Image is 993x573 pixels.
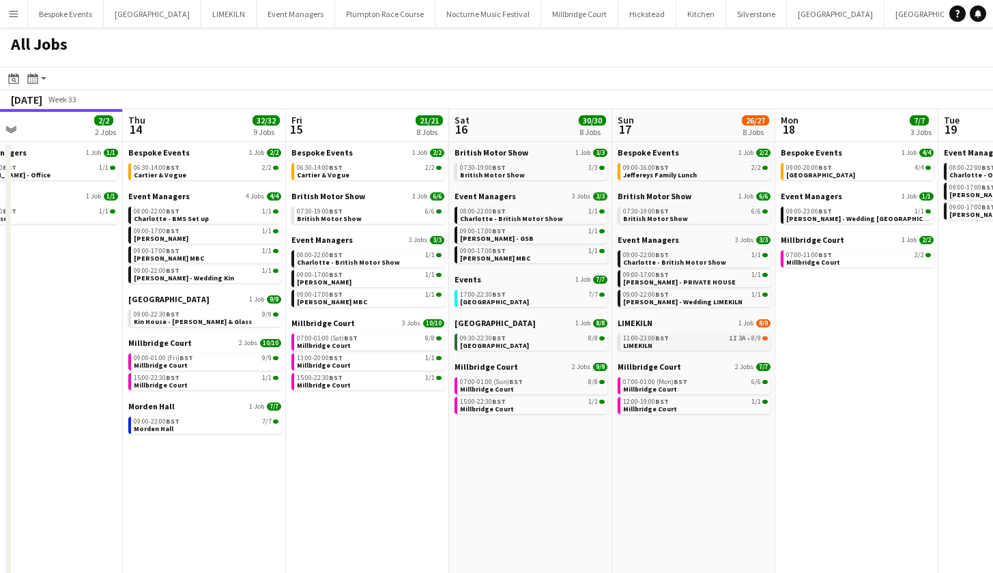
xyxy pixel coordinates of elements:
[297,353,442,369] a: 13:00-20:00BST1/1Millbridge Court
[134,163,278,179] a: 06:30-14:00BST2/2Cartier & Vogue
[756,319,771,327] span: 8/9
[134,226,278,242] a: 09:00-17:00BST1/1[PERSON_NAME]
[623,207,768,222] a: 07:30-19:00BST6/6British Motor Show
[128,338,192,348] span: Millbridge Court
[267,192,281,201] span: 4/4
[756,236,771,244] span: 3/3
[412,192,427,201] span: 1 Job
[618,362,681,372] span: Millbridge Court
[425,208,435,215] span: 6/6
[262,267,272,274] span: 1/1
[291,235,444,318] div: Event Managers3 Jobs3/308:00-22:00BST1/1Charlotte - British Motor Show09:00-17:00BST1/1[PERSON_NA...
[735,236,753,244] span: 3 Jobs
[575,149,590,157] span: 1 Job
[455,191,607,201] a: Event Managers3 Jobs3/3
[460,334,605,349] a: 09:30-22:30BST8/8[GEOGRAPHIC_DATA]
[455,362,607,417] div: Millbridge Court2 Jobs9/907:00-01:00 (Sun)BST8/8Millbridge Court15:00-22:30BST1/1Millbridge Court
[297,374,343,381] span: 15:00-22:30
[134,355,193,362] span: 09:00-01:00 (Fri)
[781,191,934,235] div: Event Managers1 Job1/109:00-23:00BST1/1[PERSON_NAME] - Wedding [GEOGRAPHIC_DATA]
[460,254,530,263] span: Molly MBC
[344,334,358,342] span: BST
[460,341,529,350] span: Micklefield Hall
[166,246,179,255] span: BST
[257,1,335,27] button: Event Managers
[425,271,435,278] span: 1/1
[297,171,349,179] span: Cartier & Vogue
[919,149,934,157] span: 4/4
[655,270,669,279] span: BST
[262,355,272,362] span: 9/9
[915,252,924,259] span: 2/2
[618,235,771,245] a: Event Managers3 Jobs3/3
[425,252,435,259] span: 1/1
[756,363,771,371] span: 7/7
[262,311,272,318] span: 9/9
[297,355,343,362] span: 13:00-20:00
[618,147,679,158] span: Bespoke Events
[297,208,343,215] span: 07:30-19:00
[902,149,917,157] span: 1 Job
[623,297,743,306] span: Gina - Wedding LIMEKILN
[781,191,842,201] span: Event Managers
[297,271,343,278] span: 09:00-17:00
[492,246,506,255] span: BST
[572,363,590,371] span: 2 Jobs
[166,226,179,235] span: BST
[786,258,840,267] span: Millbridge Court
[134,266,278,282] a: 09:00-22:00BST1/1[PERSON_NAME] - Wedding Kin
[751,164,761,171] span: 2/2
[492,163,506,172] span: BST
[623,334,768,349] a: 11:00-23:00BST1I3A•8/9LIMEKILN
[128,147,190,158] span: Bespoke Events
[262,208,272,215] span: 1/1
[297,252,343,259] span: 08:00-22:00
[781,235,934,270] div: Millbridge Court1 Job2/207:00-11:00BST2/2Millbridge Court
[297,163,442,179] a: 06:30-14:00BST2/2Cartier & Vogue
[134,214,209,223] span: Charlotte - BMS Set up
[756,149,771,157] span: 2/2
[134,246,278,262] a: 09:00-17:00BST1/1[PERSON_NAME] MBC
[751,335,761,342] span: 8/9
[738,149,753,157] span: 1 Job
[588,208,598,215] span: 1/1
[166,207,179,216] span: BST
[297,214,362,223] span: British Motor Show
[781,147,934,158] a: Bespoke Events1 Job4/4
[460,171,525,179] span: British Motor Show
[726,1,787,27] button: Silverstone
[593,363,607,371] span: 9/9
[588,291,598,298] span: 7/7
[329,163,343,172] span: BST
[134,228,179,235] span: 09:00-17:00
[655,163,669,172] span: BST
[3,207,16,216] span: BST
[425,164,435,171] span: 2/2
[460,246,605,262] a: 09:00-17:00BST1/1[PERSON_NAME] MBC
[618,147,771,158] a: Bespoke Events1 Job2/2
[460,164,506,171] span: 07:30-19:00
[460,291,506,298] span: 17:00-22:30
[134,353,278,369] a: 09:00-01:00 (Fri)BST9/9Millbridge Court
[618,318,771,362] div: LIMEKILN1 Job8/911:00-23:00BST1I3A•8/9LIMEKILN
[492,334,506,342] span: BST
[460,290,605,306] a: 17:00-22:30BST7/7[GEOGRAPHIC_DATA]
[297,207,442,222] a: 07:30-19:00BST6/6British Motor Show
[291,235,353,245] span: Event Managers
[738,335,746,342] span: 3A
[99,164,109,171] span: 1/1
[575,276,590,284] span: 1 Job
[618,191,771,201] a: British Motor Show1 Job6/6
[291,318,444,328] a: Millbridge Court3 Jobs10/10
[430,149,444,157] span: 2/2
[262,228,272,235] span: 1/1
[460,214,563,223] span: Charlotte - British Motor Show
[786,250,931,266] a: 07:00-11:00BST2/2Millbridge Court
[618,318,771,328] a: LIMEKILN1 Job8/9
[460,207,605,222] a: 08:00-22:00BST1/1Charlotte - British Motor Show
[297,270,442,286] a: 09:00-17:00BST1/1[PERSON_NAME]
[623,208,669,215] span: 07:30-19:00
[201,1,257,27] button: LIMEKILN
[291,147,353,158] span: Bespoke Events
[618,362,771,417] div: Millbridge Court2 Jobs7/707:00-01:00 (Mon)BST6/6Millbridge Court12:00-19:00BST1/1Millbridge Court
